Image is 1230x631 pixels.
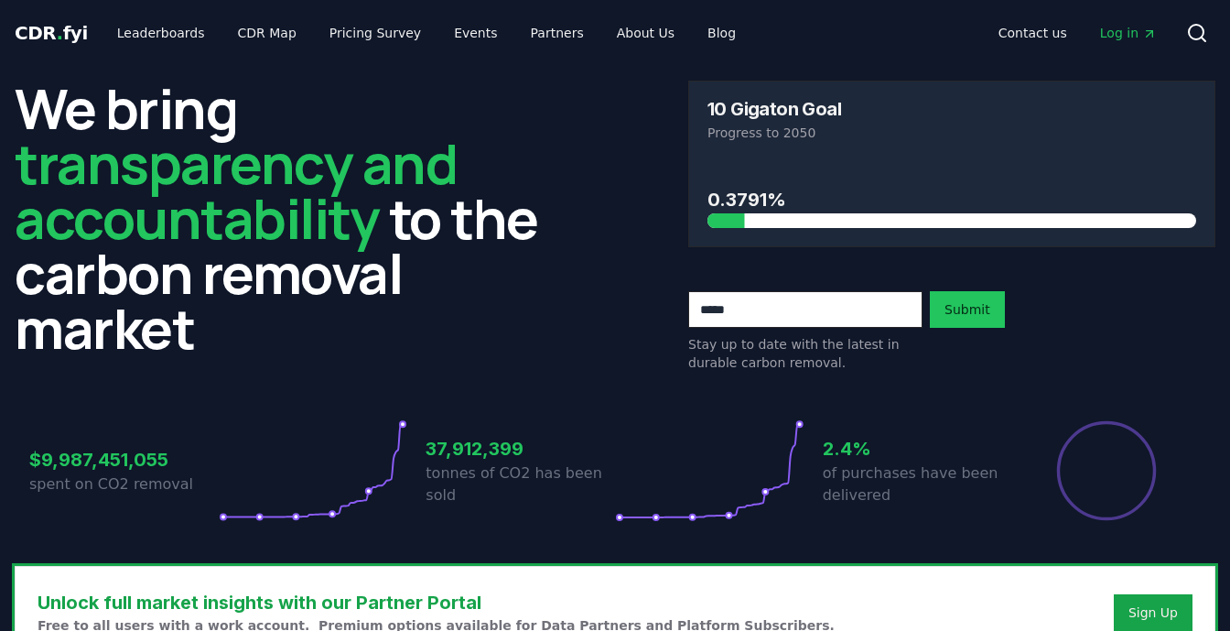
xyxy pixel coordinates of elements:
span: Log in [1100,24,1157,42]
div: Percentage of sales delivered [1055,419,1158,522]
a: Partners [516,16,599,49]
a: Contact us [984,16,1082,49]
p: Stay up to date with the latest in durable carbon removal. [688,335,922,372]
h2: We bring to the carbon removal market [15,81,542,355]
span: transparency and accountability [15,125,457,256]
a: Leaderboards [102,16,220,49]
h3: Unlock full market insights with our Partner Portal [38,589,835,616]
nav: Main [102,16,750,49]
a: Sign Up [1128,604,1178,622]
p: Progress to 2050 [707,124,1196,142]
h3: 37,912,399 [426,435,615,462]
h3: 10 Gigaton Goal [707,100,841,118]
a: Pricing Survey [315,16,436,49]
button: Submit [930,291,1005,328]
a: About Us [602,16,689,49]
h3: $9,987,451,055 [29,446,219,473]
button: Sign Up [1114,594,1192,631]
p: of purchases have been delivered [823,462,1012,506]
a: Events [439,16,512,49]
nav: Main [984,16,1171,49]
p: tonnes of CO2 has been sold [426,462,615,506]
a: Blog [693,16,750,49]
a: Log in [1085,16,1171,49]
a: CDR.fyi [15,20,88,46]
span: CDR fyi [15,22,88,44]
h3: 0.3791% [707,186,1196,213]
h3: 2.4% [823,435,1012,462]
p: spent on CO2 removal [29,473,219,495]
a: CDR Map [223,16,311,49]
span: . [57,22,63,44]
